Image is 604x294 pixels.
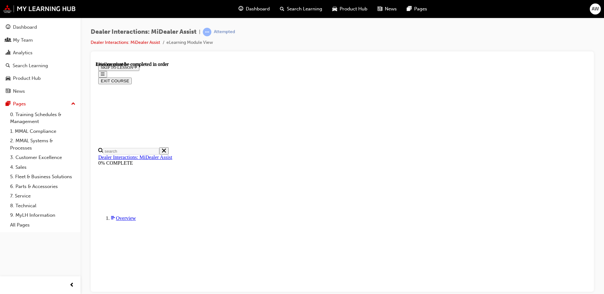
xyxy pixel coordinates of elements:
span: guage-icon [239,5,243,13]
span: | [199,28,200,36]
button: SKIP TO LESSON [3,3,44,9]
a: 9. MyLH Information [8,210,78,220]
div: Product Hub [13,75,41,82]
a: 8. Technical [8,201,78,211]
span: Product Hub [340,5,367,13]
a: 0. Training Schedules & Management [8,110,78,126]
a: Dashboard [3,21,78,33]
a: news-iconNews [372,3,402,15]
a: 4. Sales [8,162,78,172]
button: Close navigation menu [3,9,11,16]
div: News [13,88,25,95]
span: learningRecordVerb_ATTEMPT-icon [203,28,211,36]
a: Product Hub [3,73,78,84]
span: car-icon [6,76,10,81]
a: Analytics [3,47,78,59]
a: Dealer Interactions: MiDealer Assist [91,40,160,45]
span: news-icon [6,89,10,94]
span: Dealer Interactions: MiDealer Assist [91,28,196,36]
a: guage-iconDashboard [233,3,275,15]
span: search-icon [280,5,284,13]
span: people-icon [6,38,10,43]
button: AW [590,3,601,15]
span: Pages [414,5,427,13]
a: Dealer Interactions: MiDealer Assist [3,93,76,98]
div: My Team [13,37,33,44]
div: Analytics [13,49,33,56]
button: DashboardMy TeamAnalyticsSearch LearningProduct HubNews [3,20,78,98]
a: My Team [3,34,78,46]
span: SKIP TO LESSON [5,3,41,8]
a: 2. MMAL Systems & Processes [8,136,78,153]
a: 6. Parts & Accessories [8,182,78,191]
span: search-icon [6,63,10,69]
button: EXIT COURSE [3,16,36,23]
a: 5. Fleet & Business Solutions [8,172,78,182]
div: Pages [13,100,26,108]
img: mmal [3,5,76,13]
a: Search Learning [3,60,78,72]
span: Dashboard [246,5,270,13]
button: Close search menu [63,86,73,93]
div: Dashboard [13,24,37,31]
a: pages-iconPages [402,3,432,15]
a: 1. MMAL Compliance [8,126,78,136]
input: Search [8,86,63,93]
span: pages-icon [407,5,412,13]
button: Pages [3,98,78,110]
a: 3. Customer Excellence [8,153,78,162]
span: car-icon [332,5,337,13]
span: News [385,5,397,13]
span: prev-icon [69,281,74,289]
div: Attempted [214,29,235,35]
div: Search Learning [13,62,48,69]
a: search-iconSearch Learning [275,3,327,15]
span: up-icon [71,100,75,108]
span: pages-icon [6,101,10,107]
span: Search Learning [287,5,322,13]
a: News [3,85,78,97]
span: news-icon [377,5,382,13]
div: 0% COMPLETE [3,99,491,104]
li: eLearning Module View [166,39,213,46]
span: chart-icon [6,50,10,56]
span: guage-icon [6,25,10,30]
span: AW [592,5,599,13]
a: All Pages [8,220,78,230]
a: 7. Service [8,191,78,201]
a: car-iconProduct Hub [327,3,372,15]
